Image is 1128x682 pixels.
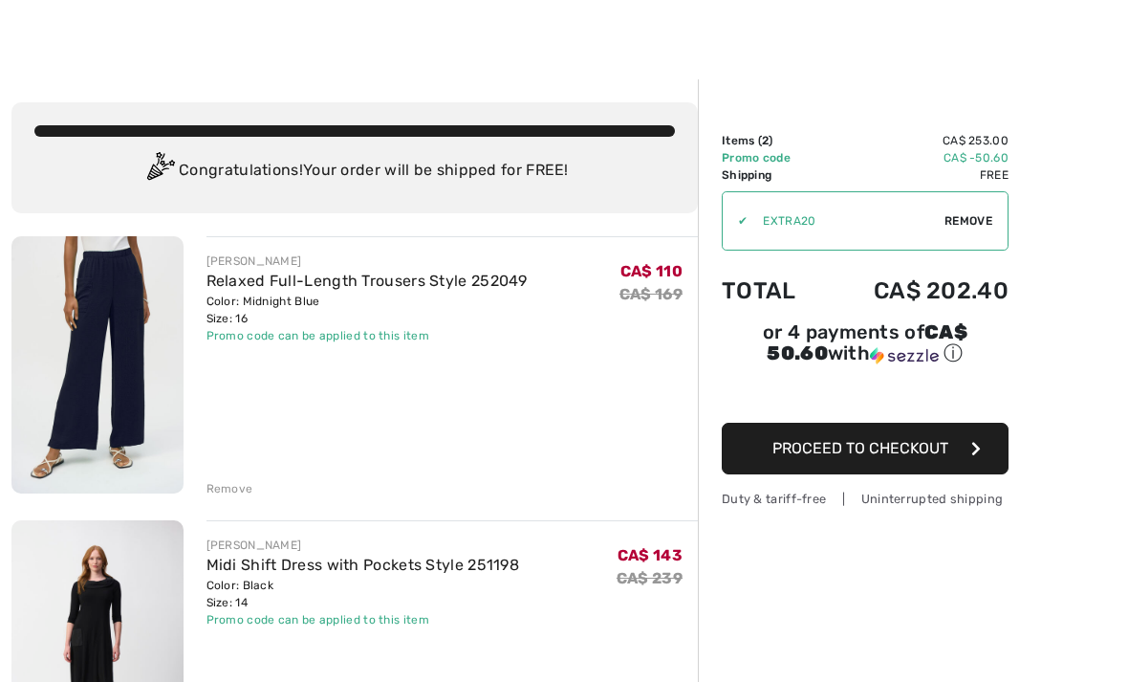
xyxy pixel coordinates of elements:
[823,166,1009,184] td: Free
[11,236,184,494] img: Relaxed Full-Length Trousers Style 252049
[34,152,675,190] div: Congratulations! Your order will be shipped for FREE!
[206,272,528,290] a: Relaxed Full-Length Trousers Style 252049
[617,569,683,587] s: CA$ 239
[618,546,683,564] span: CA$ 143
[206,293,528,327] div: Color: Midnight Blue Size: 16
[748,192,944,250] input: Promo code
[722,423,1009,474] button: Proceed to Checkout
[767,320,967,364] span: CA$ 50.60
[722,323,1009,366] div: or 4 payments of with
[141,152,179,190] img: Congratulation2.svg
[206,253,528,270] div: [PERSON_NAME]
[722,490,1009,508] div: Duty & tariff-free | Uninterrupted shipping
[722,373,1009,416] iframe: PayPal-paypal
[870,347,939,364] img: Sezzle
[206,556,520,574] a: Midi Shift Dress with Pockets Style 251198
[206,327,528,344] div: Promo code can be applied to this item
[206,577,520,611] div: Color: Black Size: 14
[823,258,1009,323] td: CA$ 202.40
[944,212,992,230] span: Remove
[823,149,1009,166] td: CA$ -50.60
[722,166,823,184] td: Shipping
[722,149,823,166] td: Promo code
[722,323,1009,373] div: or 4 payments ofCA$ 50.60withSezzle Click to learn more about Sezzle
[619,285,683,303] s: CA$ 169
[762,134,769,147] span: 2
[722,132,823,149] td: Items ( )
[823,132,1009,149] td: CA$ 253.00
[206,537,520,554] div: [PERSON_NAME]
[206,480,253,497] div: Remove
[620,262,683,280] span: CA$ 110
[722,258,823,323] td: Total
[772,439,948,457] span: Proceed to Checkout
[206,611,520,628] div: Promo code can be applied to this item
[723,212,748,230] div: ✔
